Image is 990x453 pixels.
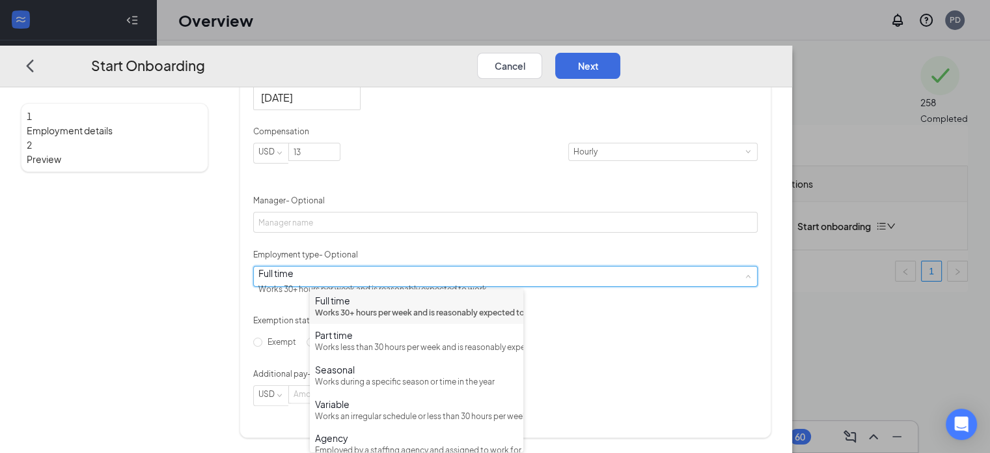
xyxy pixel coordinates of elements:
span: Employment details [27,123,202,138]
p: Manager [253,195,758,207]
p: Additional pay [253,368,758,379]
span: - Optional [319,249,358,259]
div: USD [258,143,284,160]
p: Exemption status [253,314,758,326]
span: - Optional [307,368,346,378]
div: Variable [315,398,518,411]
p: Employment type [253,248,758,260]
div: Works less than 30 hours per week and is reasonably expected to work [315,342,518,354]
span: Exempt [262,336,301,346]
div: Hourly [573,143,607,160]
div: Works during a specific season or time in the year [315,376,518,388]
div: Agency [315,431,518,445]
input: Amount [289,385,340,402]
div: [object Object] [258,266,496,299]
span: - Optional [286,196,325,205]
span: Preview [27,152,202,166]
div: Part time [315,329,518,342]
input: Manager name [253,212,758,233]
div: Works 30+ hours per week and is reasonably expected to work [258,279,487,299]
p: Compensation [253,126,758,138]
div: Open Intercom Messenger [946,409,977,440]
span: 2 [27,139,32,151]
div: Full time [315,294,518,307]
h3: Start Onboarding [91,54,205,76]
div: Seasonal [315,363,518,376]
button: Next [555,52,620,78]
div: USD [258,385,284,402]
div: Works 30+ hours per week and is reasonably expected to work [315,307,518,319]
input: Sep 16, 2025 [261,89,350,105]
button: Cancel [477,52,542,78]
input: Amount [289,143,340,160]
span: 1 [27,110,32,122]
div: Full time [258,266,487,279]
div: Works an irregular schedule or less than 30 hours per week [315,411,518,423]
